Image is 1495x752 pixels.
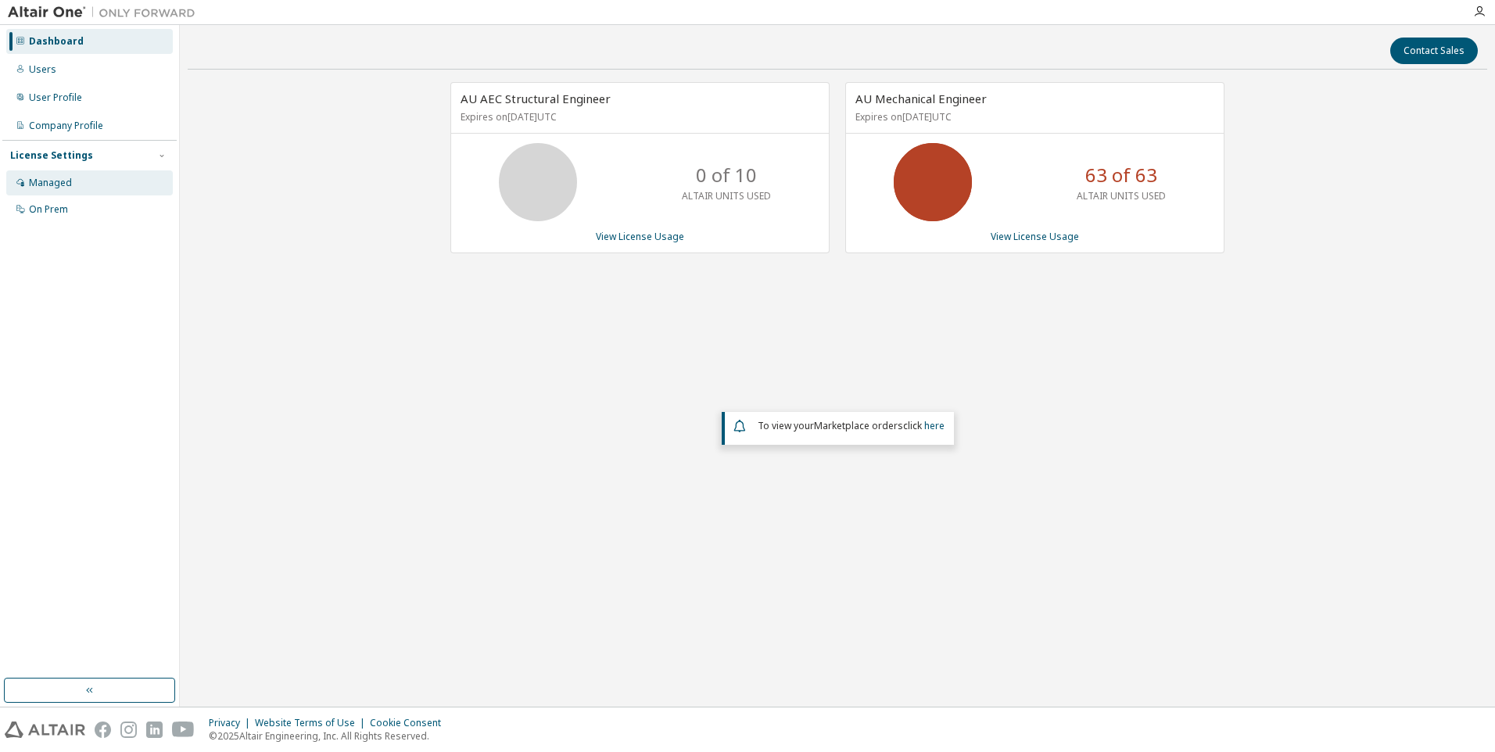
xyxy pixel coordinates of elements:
div: Company Profile [29,120,103,132]
a: View License Usage [991,230,1079,243]
div: Managed [29,177,72,189]
img: linkedin.svg [146,722,163,738]
div: User Profile [29,91,82,104]
p: ALTAIR UNITS USED [1077,189,1166,202]
a: here [924,419,945,432]
div: Dashboard [29,35,84,48]
div: Users [29,63,56,76]
div: Privacy [209,717,255,729]
p: 0 of 10 [696,162,757,188]
span: To view your click [758,419,945,432]
a: View License Usage [596,230,684,243]
p: Expires on [DATE] UTC [461,110,816,124]
p: 63 of 63 [1085,162,1157,188]
p: ALTAIR UNITS USED [682,189,771,202]
img: youtube.svg [172,722,195,738]
img: facebook.svg [95,722,111,738]
div: Website Terms of Use [255,717,370,729]
div: License Settings [10,149,93,162]
span: AU AEC Structural Engineer [461,91,611,106]
span: AU Mechanical Engineer [855,91,987,106]
p: Expires on [DATE] UTC [855,110,1210,124]
img: Altair One [8,5,203,20]
div: On Prem [29,203,68,216]
em: Marketplace orders [814,419,903,432]
button: Contact Sales [1390,38,1478,64]
img: instagram.svg [120,722,137,738]
div: Cookie Consent [370,717,450,729]
p: © 2025 Altair Engineering, Inc. All Rights Reserved. [209,729,450,743]
img: altair_logo.svg [5,722,85,738]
